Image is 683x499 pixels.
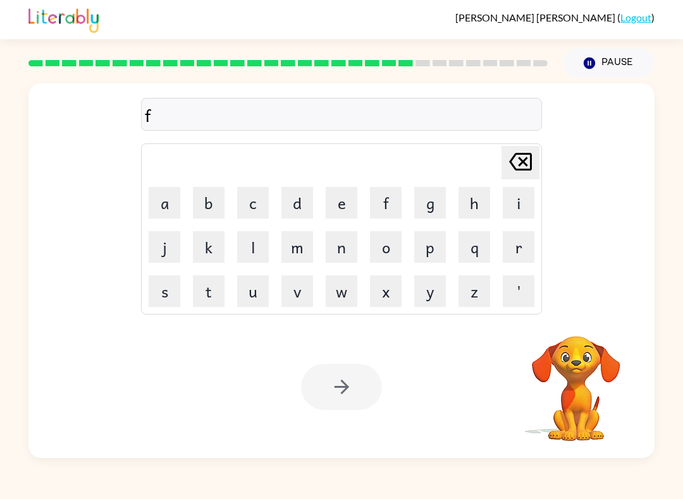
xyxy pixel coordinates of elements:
[414,231,446,263] button: p
[513,316,639,443] video: Your browser must support playing .mp4 files to use Literably. Please try using another browser.
[149,231,180,263] button: j
[458,275,490,307] button: z
[149,275,180,307] button: s
[458,187,490,219] button: h
[370,275,402,307] button: x
[149,187,180,219] button: a
[237,231,269,263] button: l
[370,187,402,219] button: f
[326,187,357,219] button: e
[145,102,538,128] div: f
[455,11,617,23] span: [PERSON_NAME] [PERSON_NAME]
[503,187,534,219] button: i
[237,187,269,219] button: c
[326,231,357,263] button: n
[414,187,446,219] button: g
[281,231,313,263] button: m
[620,11,651,23] a: Logout
[237,275,269,307] button: u
[193,275,225,307] button: t
[503,231,534,263] button: r
[281,187,313,219] button: d
[370,231,402,263] button: o
[326,275,357,307] button: w
[28,5,99,33] img: Literably
[193,187,225,219] button: b
[193,231,225,263] button: k
[503,275,534,307] button: '
[458,231,490,263] button: q
[563,49,655,78] button: Pause
[281,275,313,307] button: v
[414,275,446,307] button: y
[455,11,655,23] div: ( )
